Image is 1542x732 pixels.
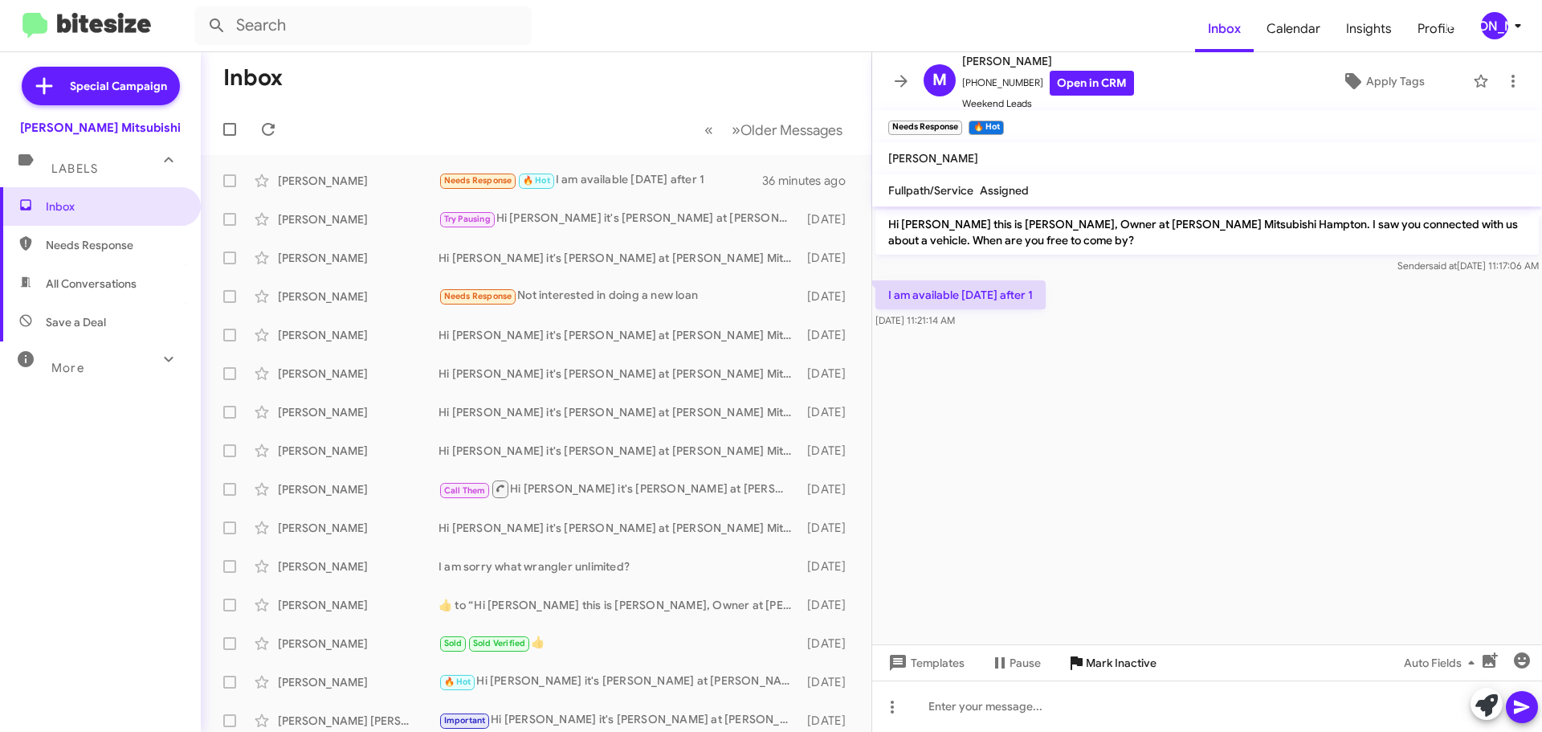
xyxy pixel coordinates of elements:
[1481,12,1508,39] div: [PERSON_NAME]
[439,366,799,382] div: Hi [PERSON_NAME] it's [PERSON_NAME] at [PERSON_NAME] Mitsubishi Hampton. Let’s make a deal! 🚗 Got...
[278,636,439,652] div: [PERSON_NAME]
[1195,6,1254,52] a: Inbox
[1254,6,1333,52] a: Calendar
[696,113,852,146] nav: Page navigation example
[1405,6,1467,52] a: Profile
[439,287,799,305] div: Not interested in doing a new loan
[695,113,723,146] button: Previous
[278,713,439,729] div: [PERSON_NAME] [PERSON_NAME]
[278,211,439,227] div: [PERSON_NAME]
[20,120,181,136] div: [PERSON_NAME] Mitsubishi
[439,171,762,190] div: I am available [DATE] after 1
[51,162,98,176] span: Labels
[278,558,439,575] div: [PERSON_NAME]
[439,327,799,343] div: Hi [PERSON_NAME] it's [PERSON_NAME] at [PERSON_NAME] Mitsubishi Hampton. Let’s make a deal! 🚗 Got...
[439,634,799,652] div: 👍
[799,250,859,266] div: [DATE]
[278,481,439,497] div: [PERSON_NAME]
[46,237,182,253] span: Needs Response
[278,250,439,266] div: [PERSON_NAME]
[439,673,799,691] div: Hi [PERSON_NAME] it's [PERSON_NAME] at [PERSON_NAME] Mitsubishi Hampton. Let’s make a deal! 🚗 Got...
[722,113,852,146] button: Next
[962,96,1134,112] span: Weekend Leads
[1054,648,1169,677] button: Mark Inactive
[962,71,1134,96] span: [PHONE_NUMBER]
[439,597,799,613] div: ​👍​ to “ Hi [PERSON_NAME] this is [PERSON_NAME], Owner at [PERSON_NAME] Mitsubishi Hampton. Just ...
[704,120,713,140] span: «
[762,173,859,189] div: 36 minutes ago
[444,291,512,301] span: Needs Response
[444,638,463,648] span: Sold
[1391,648,1494,677] button: Auto Fields
[1010,648,1041,677] span: Pause
[223,65,283,91] h1: Inbox
[46,314,106,330] span: Save a Deal
[439,443,799,459] div: Hi [PERSON_NAME] it's [PERSON_NAME] at [PERSON_NAME] Mitsubishi Hampton. Let’s make a deal! 🚗 Got...
[977,648,1054,677] button: Pause
[875,314,955,326] span: [DATE] 11:21:14 AM
[22,67,180,105] a: Special Campaign
[932,67,947,93] span: M
[799,211,859,227] div: [DATE]
[969,121,1003,135] small: 🔥 Hot
[1366,67,1425,96] span: Apply Tags
[523,175,550,186] span: 🔥 Hot
[740,121,842,139] span: Older Messages
[888,151,978,166] span: [PERSON_NAME]
[980,183,1029,198] span: Assigned
[1404,648,1481,677] span: Auto Fields
[439,711,799,730] div: Hi [PERSON_NAME] it's [PERSON_NAME] at [PERSON_NAME] Mitsubishi Hampton. Let’s make a deal! 🚗 Got...
[439,520,799,536] div: Hi [PERSON_NAME] it's [PERSON_NAME] at [PERSON_NAME] Mitsubishi Hampton. Let’s make a deal! 🚗 Got...
[194,6,532,45] input: Search
[1300,67,1465,96] button: Apply Tags
[1467,12,1524,39] button: [PERSON_NAME]
[799,404,859,420] div: [DATE]
[444,715,486,726] span: Important
[875,210,1539,255] p: Hi [PERSON_NAME] this is [PERSON_NAME], Owner at [PERSON_NAME] Mitsubishi Hampton. I saw you conn...
[799,558,859,575] div: [DATE]
[439,210,799,228] div: Hi [PERSON_NAME] it's [PERSON_NAME] at [PERSON_NAME] Mitsubishi Hampton. Let’s make a deal! 🚗 Got...
[799,674,859,690] div: [DATE]
[872,648,977,677] button: Templates
[439,250,799,266] div: Hi [PERSON_NAME] it's [PERSON_NAME] at [PERSON_NAME] Mitsubishi Hampton. Let’s make a deal! 🚗 Got...
[1429,260,1457,272] span: said at
[1050,71,1134,96] a: Open in CRM
[278,443,439,459] div: [PERSON_NAME]
[799,597,859,613] div: [DATE]
[473,638,526,648] span: Sold Verified
[278,327,439,343] div: [PERSON_NAME]
[439,558,799,575] div: I am sorry what wrangler unlimited?
[885,648,965,677] span: Templates
[278,674,439,690] div: [PERSON_NAME]
[1397,260,1539,272] span: Sender [DATE] 11:17:06 AM
[51,361,84,375] span: More
[799,366,859,382] div: [DATE]
[278,288,439,305] div: [PERSON_NAME]
[799,481,859,497] div: [DATE]
[962,51,1134,71] span: [PERSON_NAME]
[278,366,439,382] div: [PERSON_NAME]
[888,121,962,135] small: Needs Response
[799,713,859,729] div: [DATE]
[439,404,799,420] div: Hi [PERSON_NAME] it's [PERSON_NAME] at [PERSON_NAME] Mitsubishi Hampton. Let’s make a deal! 🚗 Got...
[278,520,439,536] div: [PERSON_NAME]
[278,173,439,189] div: [PERSON_NAME]
[799,636,859,652] div: [DATE]
[1333,6,1405,52] a: Insights
[444,214,491,224] span: Try Pausing
[278,597,439,613] div: [PERSON_NAME]
[1086,648,1156,677] span: Mark Inactive
[799,520,859,536] div: [DATE]
[278,404,439,420] div: [PERSON_NAME]
[444,175,512,186] span: Needs Response
[70,78,167,94] span: Special Campaign
[444,485,486,496] span: Call Them
[46,198,182,215] span: Inbox
[444,677,471,687] span: 🔥 Hot
[439,479,799,499] div: Hi [PERSON_NAME] it's [PERSON_NAME] at [PERSON_NAME] Mitsubishi Hampton. Let’s make a deal! 🚗 Got...
[888,183,973,198] span: Fullpath/Service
